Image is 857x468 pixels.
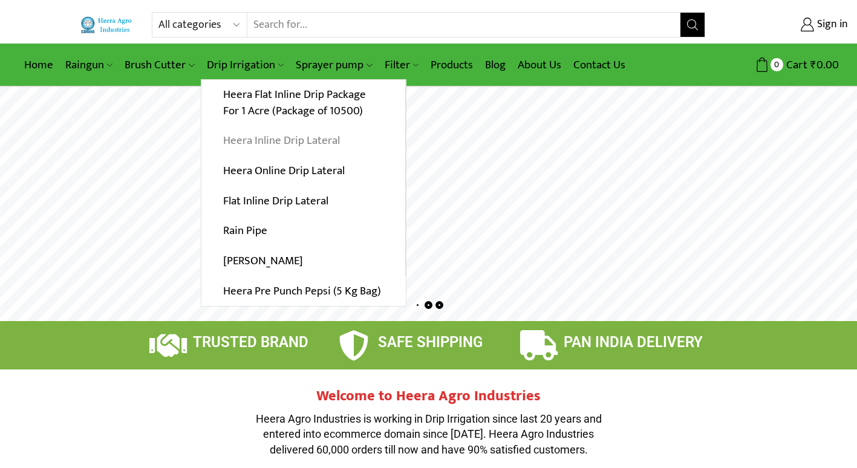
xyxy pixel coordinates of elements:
a: Heera Pre Punch Pepsi (5 Kg Bag) [201,276,406,306]
input: Search for... [247,13,680,37]
a: Heera Inline Drip Lateral [201,126,405,156]
span: 0 [771,58,783,71]
button: Search button [680,13,705,37]
a: Products [425,51,479,79]
a: Raingun [59,51,119,79]
a: Blog [479,51,512,79]
a: Home [18,51,59,79]
a: Filter [379,51,425,79]
a: Flat Inline Drip Lateral [201,186,405,216]
span: ₹ [810,56,816,74]
span: Sign in [814,17,848,33]
span: SAFE SHIPPING [378,334,483,351]
a: Contact Us [567,51,631,79]
p: Heera Agro Industries is working in Drip Irrigation since last 20 years and entered into ecommerc... [247,411,610,458]
span: TRUSTED BRAND [193,334,308,351]
a: Rain Pipe [201,216,405,246]
a: About Us [512,51,567,79]
a: Heera Online Drip Lateral [201,156,405,186]
a: [PERSON_NAME] [201,246,405,276]
a: 0 Cart ₹0.00 [717,54,839,76]
bdi: 0.00 [810,56,839,74]
span: Cart [783,57,807,73]
a: Heera Flat Inline Drip Package For 1 Acre (Package of 10500) [201,80,405,126]
h2: Welcome to Heera Agro Industries [247,388,610,405]
span: PAN INDIA DELIVERY [564,334,703,351]
a: Sign in [723,14,848,36]
a: Sprayer pump [290,51,378,79]
a: Drip Irrigation [201,51,290,79]
a: Brush Cutter [119,51,200,79]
